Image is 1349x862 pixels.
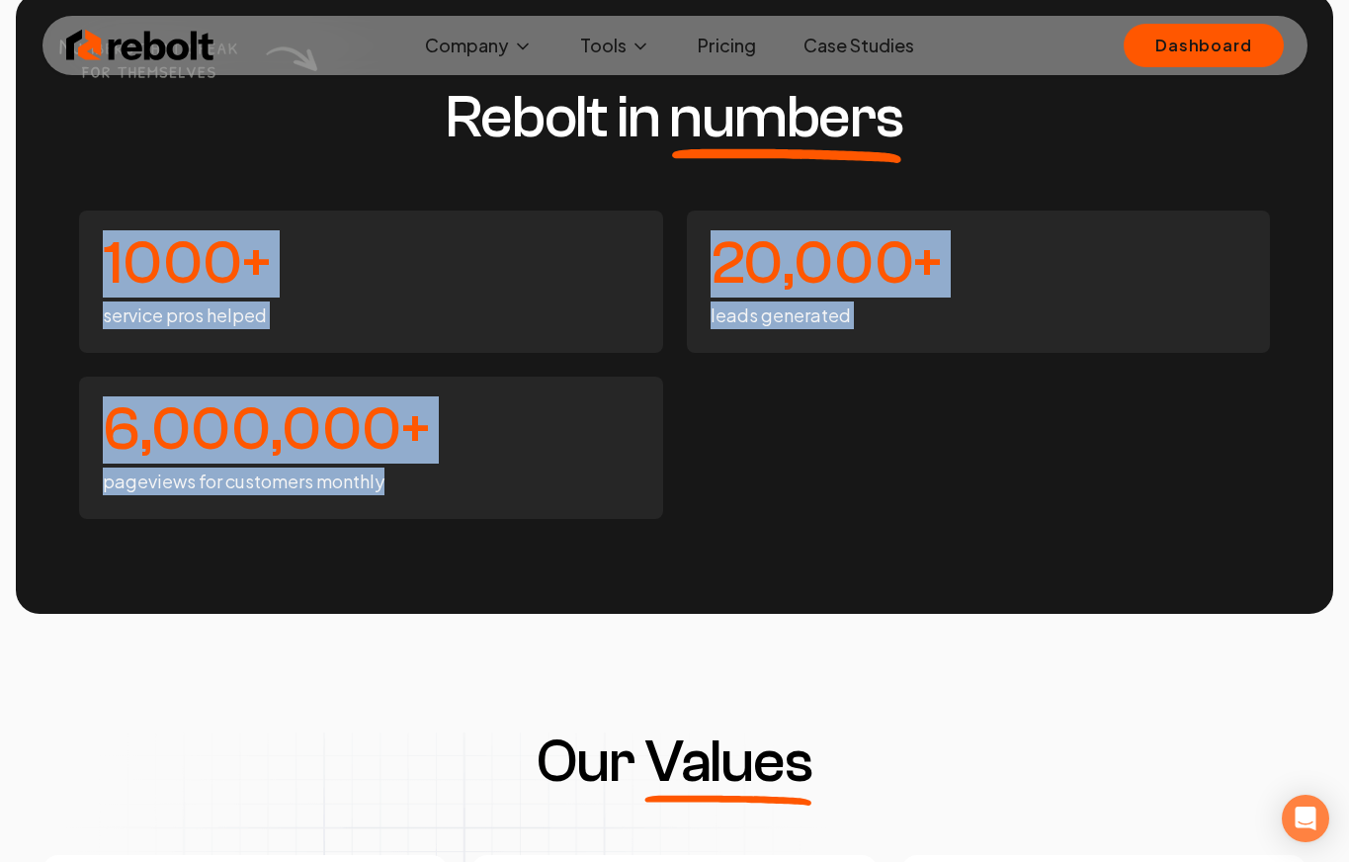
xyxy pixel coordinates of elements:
p: pageviews for customers monthly [103,468,639,495]
h4: 6,000,000+ [103,400,639,460]
h3: Our [537,733,811,792]
a: Pricing [682,26,772,65]
a: Dashboard [1124,24,1283,67]
p: service pros helped [103,302,639,329]
span: Values [644,733,812,792]
h3: Rebolt in [446,88,903,147]
div: Open Intercom Messenger [1282,795,1329,842]
h4: 1000+ [103,234,639,294]
a: Case Studies [788,26,930,65]
img: Rebolt Logo [66,26,214,65]
p: leads generated [711,302,1247,329]
button: Company [409,26,548,65]
button: Tools [564,26,666,65]
h4: 20,000+ [711,234,1247,294]
span: numbers [669,88,903,147]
